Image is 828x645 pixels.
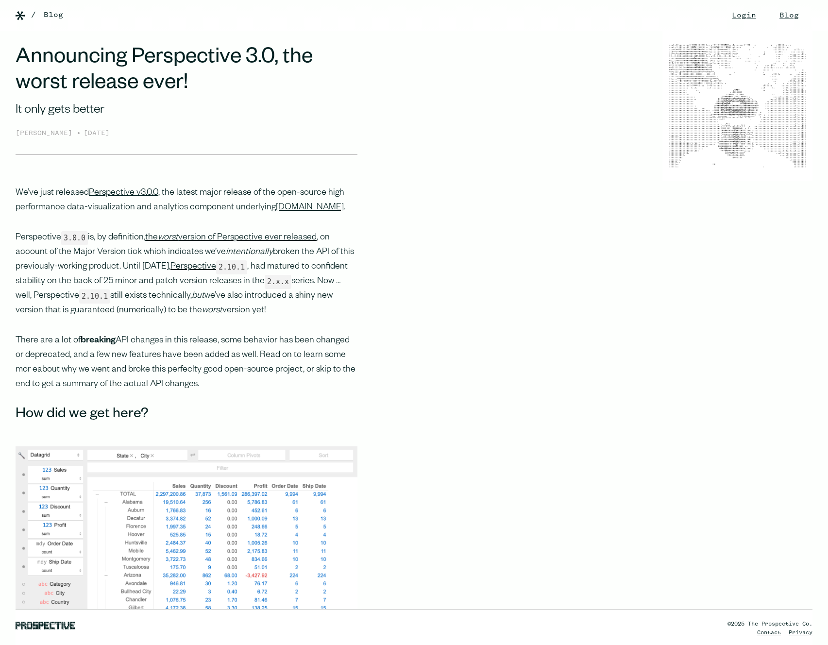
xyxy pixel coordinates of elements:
em: intentionally [226,248,273,257]
code: 2.10.1 [216,260,247,274]
a: Contact [757,630,781,636]
em: worst [202,306,222,316]
p: Perspective is, by definition, , on account of the Major Version tick which indicates we’ve broke... [16,231,357,318]
p: We’ve just released , the latest major release of the open-source high performance data-visualiza... [16,186,357,215]
a: [DOMAIN_NAME] [276,203,344,213]
h1: Announcing Perspective 3.0, the worst release ever! [16,47,357,98]
code: 2.x.x [265,275,291,289]
div: • [76,127,81,139]
div: ©2025 The Prospective Co. [727,620,812,628]
a: theworstversion of Perspective ever released [145,233,317,243]
div: [PERSON_NAME] [16,128,76,139]
h3: How did we get here? [16,407,357,423]
div: It only gets better [16,102,357,119]
strong: breaking [81,336,116,346]
div: [DATE] [84,128,110,139]
em: but [192,291,204,301]
a: Privacy [789,630,812,636]
p: There are a lot of API changes in this release, some behavior has been changed or deprecated, and... [16,334,357,392]
code: 3.0.0 [61,231,88,245]
a: Perspective2.10.1 [170,262,247,272]
em: worst [158,233,178,243]
a: Blog [44,9,63,21]
code: 2.10.1 [79,289,110,304]
a: Perspective v3.0.0 [89,188,158,198]
div: / [31,9,36,21]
